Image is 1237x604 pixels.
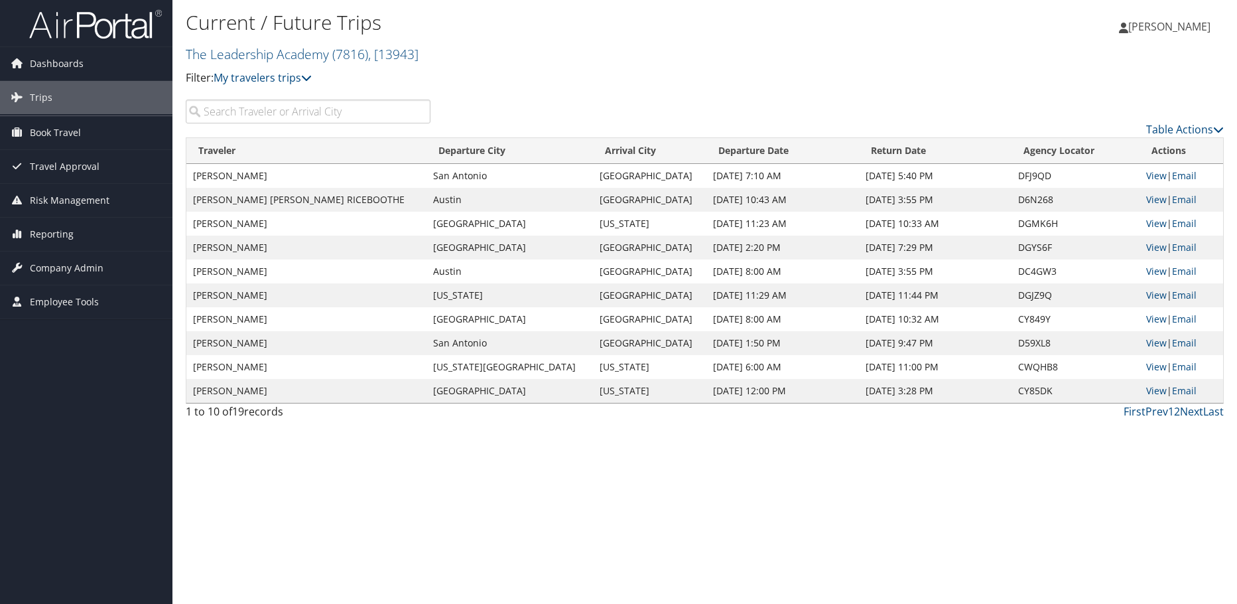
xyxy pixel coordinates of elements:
[1172,313,1197,325] a: Email
[706,164,860,188] td: [DATE] 7:10 AM
[593,331,706,355] td: [GEOGRAPHIC_DATA]
[1146,313,1167,325] a: View
[426,331,593,355] td: San Antonio
[859,307,1011,331] td: [DATE] 10:32 AM
[1180,404,1203,419] a: Next
[1124,404,1145,419] a: First
[1146,289,1167,301] a: View
[593,355,706,379] td: [US_STATE]
[1139,164,1223,188] td: |
[1119,7,1224,46] a: [PERSON_NAME]
[426,236,593,260] td: [GEOGRAPHIC_DATA]
[1139,188,1223,212] td: |
[426,260,593,283] td: Austin
[593,260,706,283] td: [GEOGRAPHIC_DATA]
[1128,19,1210,34] span: [PERSON_NAME]
[1172,360,1197,373] a: Email
[1011,355,1139,379] td: CWQHB8
[1172,241,1197,254] a: Email
[1011,331,1139,355] td: D59XL8
[1011,236,1139,260] td: DGYS6F
[593,283,706,307] td: [GEOGRAPHIC_DATA]
[426,188,593,212] td: Austin
[214,70,312,85] a: My travelers trips
[30,116,81,149] span: Book Travel
[859,138,1011,164] th: Return Date: activate to sort column ascending
[186,188,426,212] td: [PERSON_NAME] [PERSON_NAME] RICEBOOTHE
[706,379,860,403] td: [DATE] 12:00 PM
[1172,217,1197,230] a: Email
[859,188,1011,212] td: [DATE] 3:55 PM
[1011,212,1139,236] td: DGMK6H
[186,212,426,236] td: [PERSON_NAME]
[426,212,593,236] td: [GEOGRAPHIC_DATA]
[859,236,1011,260] td: [DATE] 7:29 PM
[1011,164,1139,188] td: DFJ9QD
[186,283,426,307] td: [PERSON_NAME]
[706,188,860,212] td: [DATE] 10:43 AM
[1011,379,1139,403] td: CY85DK
[1146,360,1167,373] a: View
[1146,265,1167,277] a: View
[593,164,706,188] td: [GEOGRAPHIC_DATA]
[186,138,426,164] th: Traveler: activate to sort column ascending
[1172,169,1197,182] a: Email
[186,9,878,37] h1: Current / Future Trips
[186,355,426,379] td: [PERSON_NAME]
[1146,337,1167,349] a: View
[30,252,103,285] span: Company Admin
[706,260,860,283] td: [DATE] 8:00 AM
[859,355,1011,379] td: [DATE] 11:00 PM
[859,283,1011,307] td: [DATE] 11:44 PM
[1011,283,1139,307] td: DGJZ9Q
[706,236,860,260] td: [DATE] 2:20 PM
[30,218,74,251] span: Reporting
[1145,404,1168,419] a: Prev
[30,47,84,80] span: Dashboards
[593,212,706,236] td: [US_STATE]
[1139,331,1223,355] td: |
[30,150,99,183] span: Travel Approval
[426,283,593,307] td: [US_STATE]
[1139,260,1223,283] td: |
[426,138,593,164] th: Departure City: activate to sort column ascending
[1172,289,1197,301] a: Email
[593,307,706,331] td: [GEOGRAPHIC_DATA]
[1174,404,1180,419] a: 2
[1172,193,1197,206] a: Email
[1146,169,1167,182] a: View
[1139,283,1223,307] td: |
[186,164,426,188] td: [PERSON_NAME]
[1139,355,1223,379] td: |
[593,188,706,212] td: [GEOGRAPHIC_DATA]
[186,404,430,426] div: 1 to 10 of records
[1172,384,1197,397] a: Email
[368,45,419,63] span: , [ 13943 ]
[232,404,244,419] span: 19
[186,236,426,260] td: [PERSON_NAME]
[426,164,593,188] td: San Antonio
[1139,236,1223,260] td: |
[1011,260,1139,283] td: DC4GW3
[706,212,860,236] td: [DATE] 11:23 AM
[706,283,860,307] td: [DATE] 11:29 AM
[186,100,430,123] input: Search Traveler or Arrival City
[1139,307,1223,331] td: |
[186,307,426,331] td: [PERSON_NAME]
[1146,217,1167,230] a: View
[30,81,52,114] span: Trips
[1203,404,1224,419] a: Last
[1146,193,1167,206] a: View
[706,307,860,331] td: [DATE] 8:00 AM
[593,138,706,164] th: Arrival City: activate to sort column ascending
[1139,138,1223,164] th: Actions
[426,355,593,379] td: [US_STATE][GEOGRAPHIC_DATA]
[332,45,368,63] span: ( 7816 )
[30,184,109,217] span: Risk Management
[1011,188,1139,212] td: D6N268
[1139,379,1223,403] td: |
[29,9,162,40] img: airportal-logo.png
[186,379,426,403] td: [PERSON_NAME]
[426,379,593,403] td: [GEOGRAPHIC_DATA]
[186,70,878,87] p: Filter:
